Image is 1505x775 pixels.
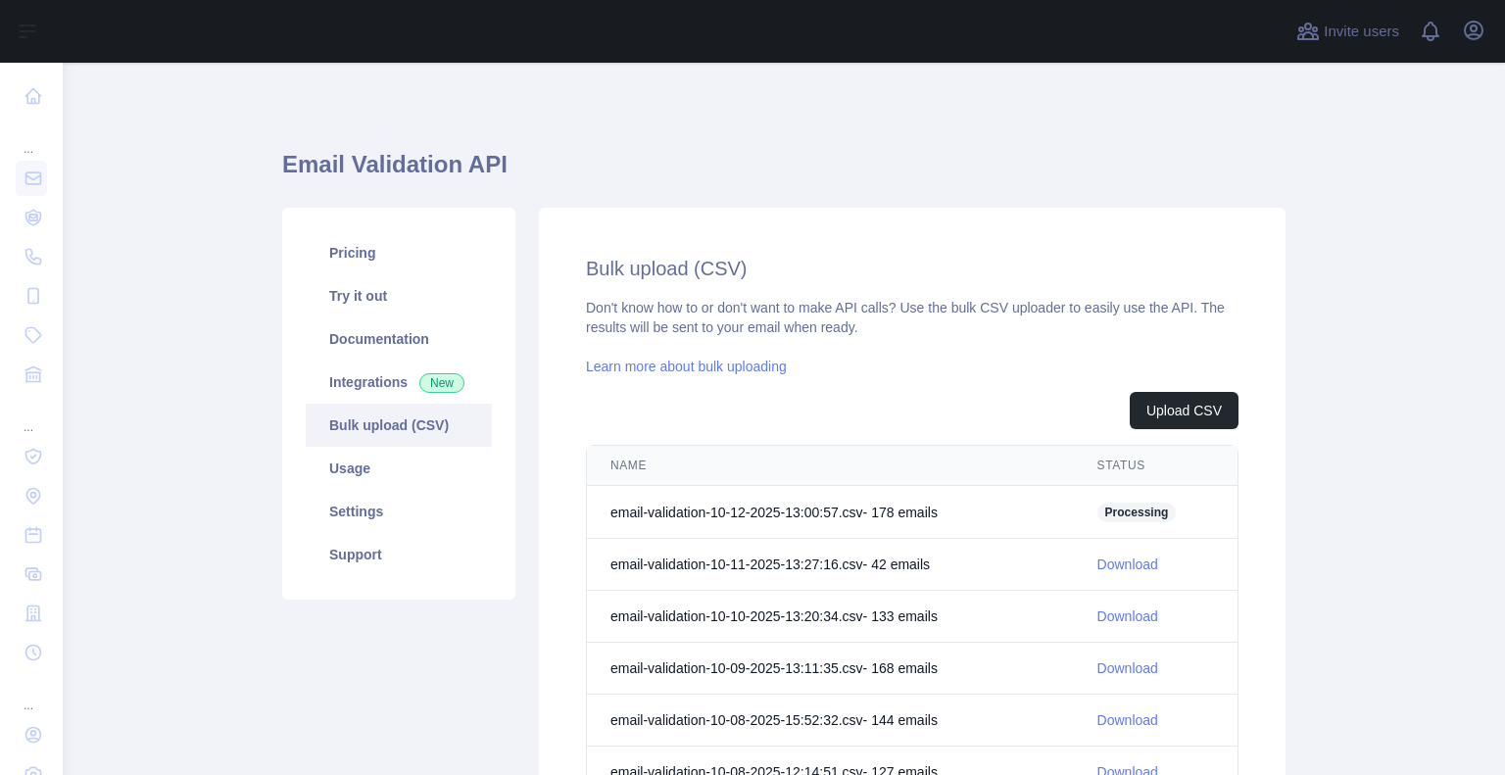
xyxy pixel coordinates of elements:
td: email-validation-10-08-2025-15:52:32.csv - 144 email s [587,695,1074,747]
a: Pricing [306,231,492,274]
span: Invite users [1324,21,1399,43]
span: Processing [1097,503,1177,522]
h1: Email Validation API [282,149,1286,196]
button: Upload CSV [1130,392,1238,429]
button: Invite users [1292,16,1403,47]
th: STATUS [1074,446,1238,486]
a: Download [1097,660,1158,676]
a: Download [1097,712,1158,728]
a: Integrations New [306,361,492,404]
a: Settings [306,490,492,533]
a: Learn more about bulk uploading [586,359,787,374]
a: Download [1097,557,1158,572]
td: email-validation-10-12-2025-13:00:57.csv - 178 email s [587,486,1074,539]
span: New [419,373,464,393]
a: Support [306,533,492,576]
td: email-validation-10-10-2025-13:20:34.csv - 133 email s [587,591,1074,643]
div: ... [16,396,47,435]
td: email-validation-10-11-2025-13:27:16.csv - 42 email s [587,539,1074,591]
td: email-validation-10-09-2025-13:11:35.csv - 168 email s [587,643,1074,695]
a: Usage [306,447,492,490]
a: Try it out [306,274,492,317]
a: Documentation [306,317,492,361]
div: ... [16,674,47,713]
h2: Bulk upload (CSV) [586,255,1238,282]
a: Download [1097,608,1158,624]
a: Bulk upload (CSV) [306,404,492,447]
div: ... [16,118,47,157]
th: NAME [587,446,1074,486]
